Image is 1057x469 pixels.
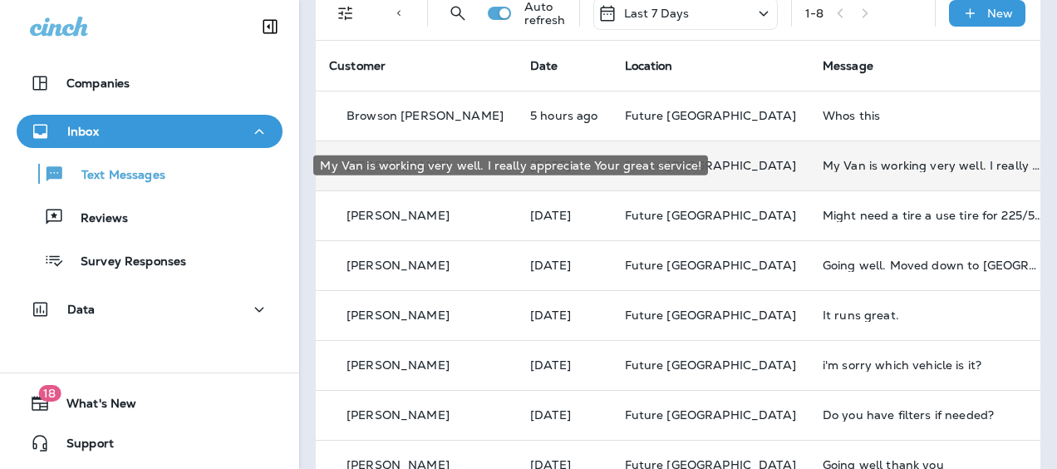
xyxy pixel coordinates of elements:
[530,358,598,372] p: Oct 1, 2025 12:10 PM
[17,115,283,148] button: Inbox
[17,427,283,460] button: Support
[805,7,823,20] div: 1 - 8
[347,209,450,222] p: [PERSON_NAME]
[625,208,796,223] span: Future [GEOGRAPHIC_DATA]
[64,211,128,227] p: Reviews
[17,243,283,278] button: Survey Responses
[64,254,186,270] p: Survey Responses
[823,358,1045,372] div: i'm sorry which vehicle is it?
[625,308,796,323] span: Future [GEOGRAPHIC_DATA]
[625,358,796,373] span: Future [GEOGRAPHIC_DATA]
[17,67,283,100] button: Companies
[823,259,1045,272] div: Going well. Moved down to Mesa. Thanks for checking in.
[347,309,450,322] p: [PERSON_NAME]
[50,397,136,417] span: What's New
[823,209,1045,222] div: Might need a tire a use tire for 225/55 R17 and how is it??
[67,125,99,138] p: Inbox
[823,58,873,73] span: Message
[329,58,386,73] span: Customer
[624,7,690,20] p: Last 7 Days
[65,168,165,184] p: Text Messages
[530,209,598,222] p: Oct 3, 2025 09:15 AM
[347,408,450,422] p: [PERSON_NAME]
[530,58,558,73] span: Date
[530,309,598,322] p: Oct 1, 2025 02:10 PM
[347,259,450,272] p: [PERSON_NAME]
[823,159,1045,172] div: My Van is working very well. I really appreciate Your great service!
[347,109,504,122] p: Browson [PERSON_NAME]
[823,309,1045,322] div: It runs great.
[987,7,1013,20] p: New
[530,109,598,122] p: Oct 6, 2025 07:40 AM
[17,387,283,420] button: 18What's New
[17,156,283,191] button: Text Messages
[347,358,450,372] p: [PERSON_NAME]
[823,408,1045,422] div: Do you have filters if needed?
[625,58,673,73] span: Location
[313,156,708,175] div: My Van is working very well. I really appreciate Your great service!
[625,258,796,273] span: Future [GEOGRAPHIC_DATA]
[66,77,130,90] p: Companies
[823,109,1045,122] div: Whos this
[530,408,598,422] p: Sep 30, 2025 10:00 AM
[17,293,283,326] button: Data
[38,385,61,402] span: 18
[247,10,293,43] button: Collapse Sidebar
[17,200,283,234] button: Reviews
[625,407,796,422] span: Future [GEOGRAPHIC_DATA]
[67,303,96,316] p: Data
[625,108,796,123] span: Future [GEOGRAPHIC_DATA]
[530,259,598,272] p: Oct 2, 2025 09:16 AM
[50,437,114,457] span: Support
